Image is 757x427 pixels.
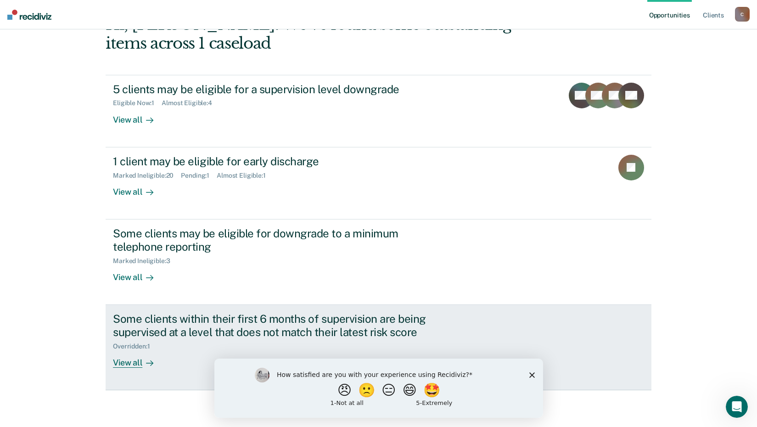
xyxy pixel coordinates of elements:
div: 5 clients may be eligible for a supervision level downgrade [113,83,435,96]
div: View all [113,179,164,197]
div: Overridden : 1 [113,343,157,350]
a: 5 clients may be eligible for a supervision level downgradeEligible Now:1Almost Eligible:4View all [106,75,651,147]
div: Marked Ineligible : 20 [113,172,181,180]
div: Marked Ineligible : 3 [113,257,177,265]
a: Some clients may be eligible for downgrade to a minimum telephone reportingMarked Ineligible:3Vie... [106,219,651,305]
div: Hi, [PERSON_NAME]. We’ve found some outstanding items across 1 caseload [106,15,542,53]
iframe: Survey by Kim from Recidiviz [214,359,543,418]
div: View all [113,350,164,368]
div: Eligible Now : 1 [113,99,162,107]
a: 1 client may be eligible for early dischargeMarked Ineligible:20Pending:1Almost Eligible:1View all [106,147,651,219]
div: Some clients within their first 6 months of supervision are being supervised at a level that does... [113,312,435,339]
div: Some clients may be eligible for downgrade to a minimum telephone reporting [113,227,435,253]
div: Almost Eligible : 4 [162,99,219,107]
div: View all [113,107,164,125]
div: 1 client may be eligible for early discharge [113,155,435,168]
div: Almost Eligible : 1 [217,172,273,180]
img: Recidiviz [7,10,51,20]
iframe: Intercom live chat [726,396,748,418]
div: Pending : 1 [181,172,217,180]
a: Some clients within their first 6 months of supervision are being supervised at a level that does... [106,305,651,390]
div: View all [113,264,164,282]
button: C [735,7,750,22]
